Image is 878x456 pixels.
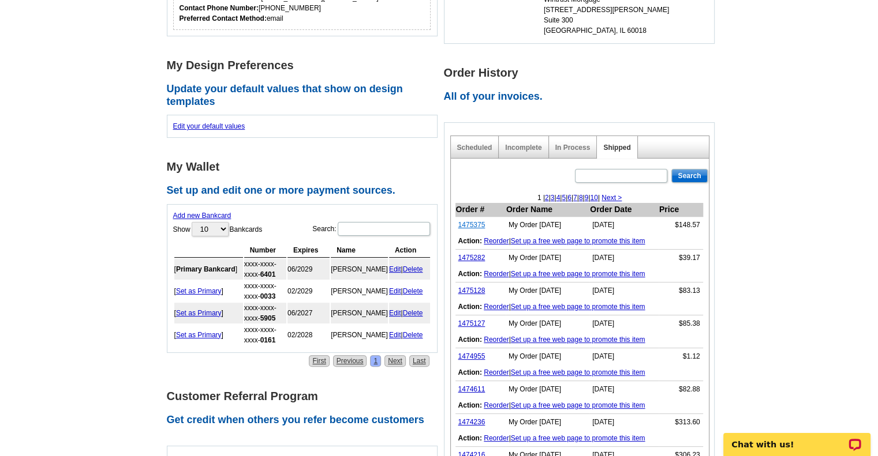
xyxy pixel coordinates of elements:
td: 02/2028 [287,325,330,345]
td: xxxx-xxxx-xxxx- [244,325,286,345]
b: Action: [458,270,482,278]
a: 1474236 [458,418,485,426]
td: [DATE] [589,217,659,233]
a: Set up a free web page to promote this item [511,336,645,344]
td: My Order [DATE] [506,282,589,299]
th: Expires [287,243,330,258]
td: | [389,303,430,323]
td: [ ] [174,259,243,280]
iframe: LiveChat chat widget [716,420,878,456]
td: | [389,325,430,345]
td: $85.38 [659,315,703,332]
a: 3 [551,194,555,202]
a: Scheduled [457,144,492,152]
td: $313.60 [659,414,703,431]
a: 10 [590,194,597,202]
strong: 0161 [260,336,276,344]
td: [DATE] [589,315,659,332]
a: Add new Bankcard [173,212,231,220]
a: 5 [562,194,566,202]
td: $39.17 [659,250,703,266]
a: Delete [403,309,423,317]
th: Order # [455,203,506,217]
a: Reorder [484,401,509,409]
a: Previous [333,355,367,367]
td: [DATE] [589,250,659,266]
a: 6 [567,194,571,202]
td: My Order [DATE] [506,250,589,266]
a: Reorder [484,368,509,376]
b: Action: [458,336,482,344]
td: My Order [DATE] [506,381,589,398]
td: $148.57 [659,217,703,233]
td: | [455,430,703,447]
a: Set up a free web page to promote this item [511,401,645,409]
a: Edit [389,265,401,273]
td: [DATE] [589,282,659,299]
a: 1475282 [458,254,485,262]
a: Delete [403,265,423,273]
h2: Update your default values that show on design templates [167,83,444,108]
td: xxxx-xxxx-xxxx- [244,281,286,302]
a: Set up a free web page to promote this item [511,303,645,311]
h1: My Design Preferences [167,59,444,71]
td: xxxx-xxxx-xxxx- [244,303,286,323]
a: Set as Primary [176,309,222,317]
a: Delete [403,287,423,295]
strong: 6401 [260,270,276,278]
a: Reorder [484,237,509,245]
strong: Preferred Contact Method: [180,14,267,22]
a: Set up a free web page to promote this item [511,270,645,278]
b: Action: [458,401,482,409]
td: | [455,266,703,282]
th: Name [331,243,388,258]
strong: Contact Phone Number: [180,4,259,12]
a: 9 [585,194,589,202]
strong: 5905 [260,314,276,322]
a: Set up a free web page to promote this item [511,237,645,245]
th: Action [389,243,430,258]
a: 7 [573,194,577,202]
td: [DATE] [589,381,659,398]
th: Price [659,203,703,217]
b: Action: [458,368,482,376]
td: [ ] [174,303,243,323]
input: Search [671,169,707,183]
h2: Get credit when others you refer become customers [167,414,444,427]
td: | [455,299,703,315]
td: 06/2029 [287,259,330,280]
td: 06/2027 [287,303,330,323]
td: | [455,331,703,348]
a: 1475375 [458,221,485,229]
td: [ ] [174,281,243,302]
a: 1475127 [458,319,485,327]
strong: 0033 [260,292,276,300]
a: Set as Primary [176,331,222,339]
b: Primary Bankcard [176,265,236,273]
a: 2 [545,194,549,202]
a: Set as Primary [176,287,222,295]
a: In Process [555,144,591,152]
h1: My Wallet [167,161,444,173]
a: Reorder [484,336,509,344]
td: xxxx-xxxx-xxxx- [244,259,286,280]
th: Order Name [506,203,589,217]
th: Number [244,243,286,258]
td: [DATE] [589,414,659,431]
a: 8 [579,194,583,202]
td: My Order [DATE] [506,217,589,233]
a: Last [409,355,429,367]
td: $82.88 [659,381,703,398]
td: [PERSON_NAME] [331,281,388,302]
td: [PERSON_NAME] [331,259,388,280]
label: Show Bankcards [173,221,263,238]
td: | [455,364,703,381]
td: My Order [DATE] [506,348,589,365]
a: Delete [403,331,423,339]
td: My Order [DATE] [506,315,589,332]
div: 1 | | | | | | | | | | [451,193,709,203]
a: Next [384,355,406,367]
a: First [309,355,329,367]
a: Set up a free web page to promote this item [511,434,645,442]
a: 1474611 [458,385,485,393]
